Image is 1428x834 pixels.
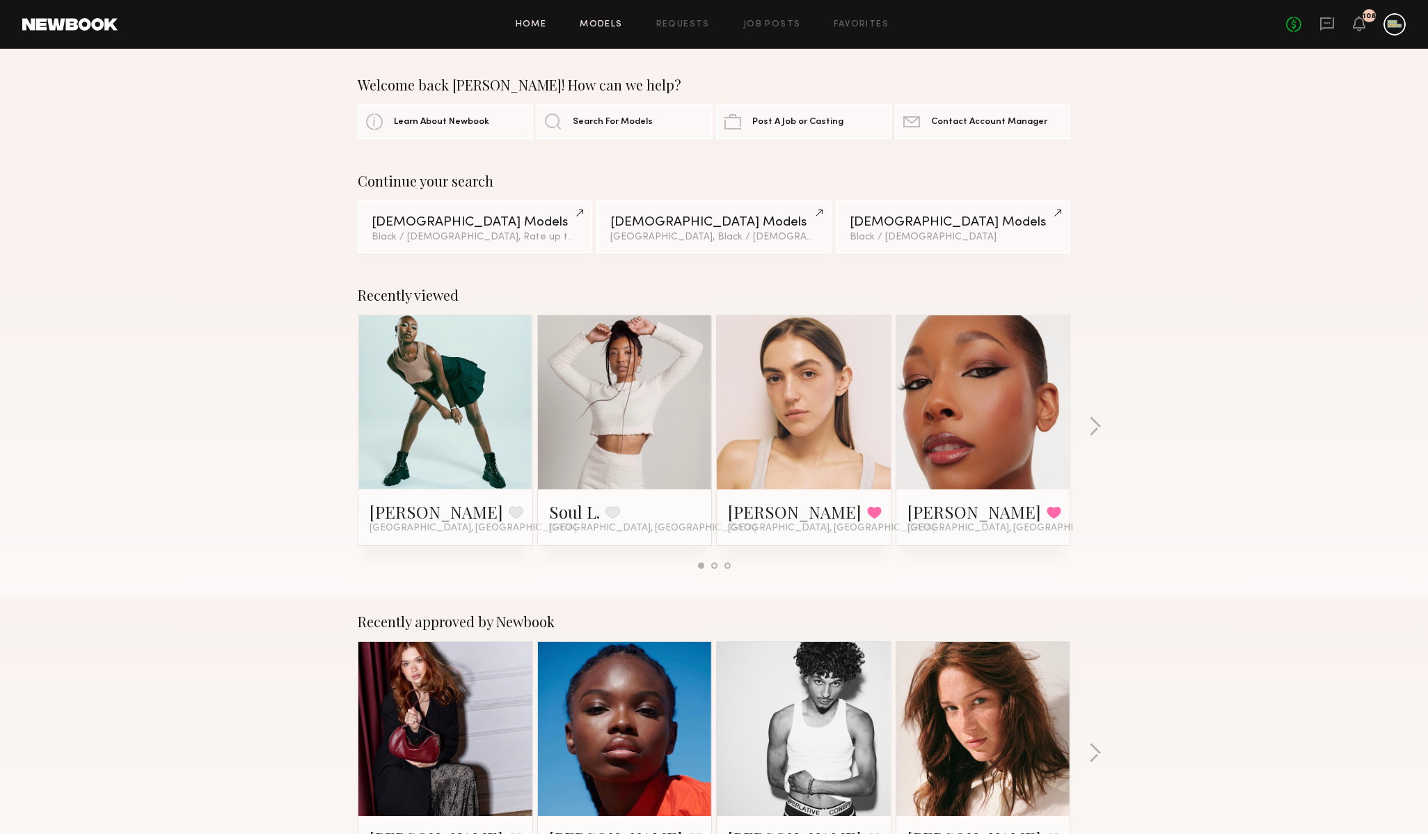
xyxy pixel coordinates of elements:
a: [DEMOGRAPHIC_DATA] ModelsBlack / [DEMOGRAPHIC_DATA], Rate up to $153 [358,200,592,253]
a: Requests [656,20,710,29]
a: Post A Job or Casting [716,104,891,139]
span: [GEOGRAPHIC_DATA], [GEOGRAPHIC_DATA] [907,523,1115,534]
a: Favorites [834,20,889,29]
a: Home [516,20,547,29]
a: Search For Models [537,104,712,139]
span: [GEOGRAPHIC_DATA], [GEOGRAPHIC_DATA] [370,523,577,534]
div: 108 [1363,13,1376,20]
div: [DEMOGRAPHIC_DATA] Models [610,216,817,229]
a: Contact Account Manager [895,104,1070,139]
a: [PERSON_NAME] [728,501,862,523]
div: Recently approved by Newbook [358,613,1070,630]
a: Models [580,20,622,29]
span: [GEOGRAPHIC_DATA], [GEOGRAPHIC_DATA] [549,523,756,534]
div: Continue your search [358,173,1070,189]
a: Learn About Newbook [358,104,533,139]
div: Recently viewed [358,287,1070,304]
a: Soul L. [549,501,600,523]
div: Black / [DEMOGRAPHIC_DATA], Rate up to $153 [372,233,578,242]
div: [DEMOGRAPHIC_DATA] Models [372,216,578,229]
span: Learn About Newbook [394,118,489,127]
a: [DEMOGRAPHIC_DATA] ModelsBlack / [DEMOGRAPHIC_DATA] [836,200,1070,253]
a: [PERSON_NAME] [907,501,1041,523]
div: Black / [DEMOGRAPHIC_DATA] [850,233,1056,242]
div: Welcome back [PERSON_NAME]! How can we help? [358,77,1070,93]
span: [GEOGRAPHIC_DATA], [GEOGRAPHIC_DATA] [728,523,935,534]
div: [DEMOGRAPHIC_DATA] Models [850,216,1056,229]
span: Search For Models [573,118,653,127]
div: [GEOGRAPHIC_DATA], Black / [DEMOGRAPHIC_DATA] [610,233,817,242]
span: Contact Account Manager [931,118,1047,127]
a: Job Posts [743,20,801,29]
a: [PERSON_NAME] [370,501,503,523]
span: Post A Job or Casting [752,118,843,127]
a: [DEMOGRAPHIC_DATA] Models[GEOGRAPHIC_DATA], Black / [DEMOGRAPHIC_DATA] [596,200,831,253]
